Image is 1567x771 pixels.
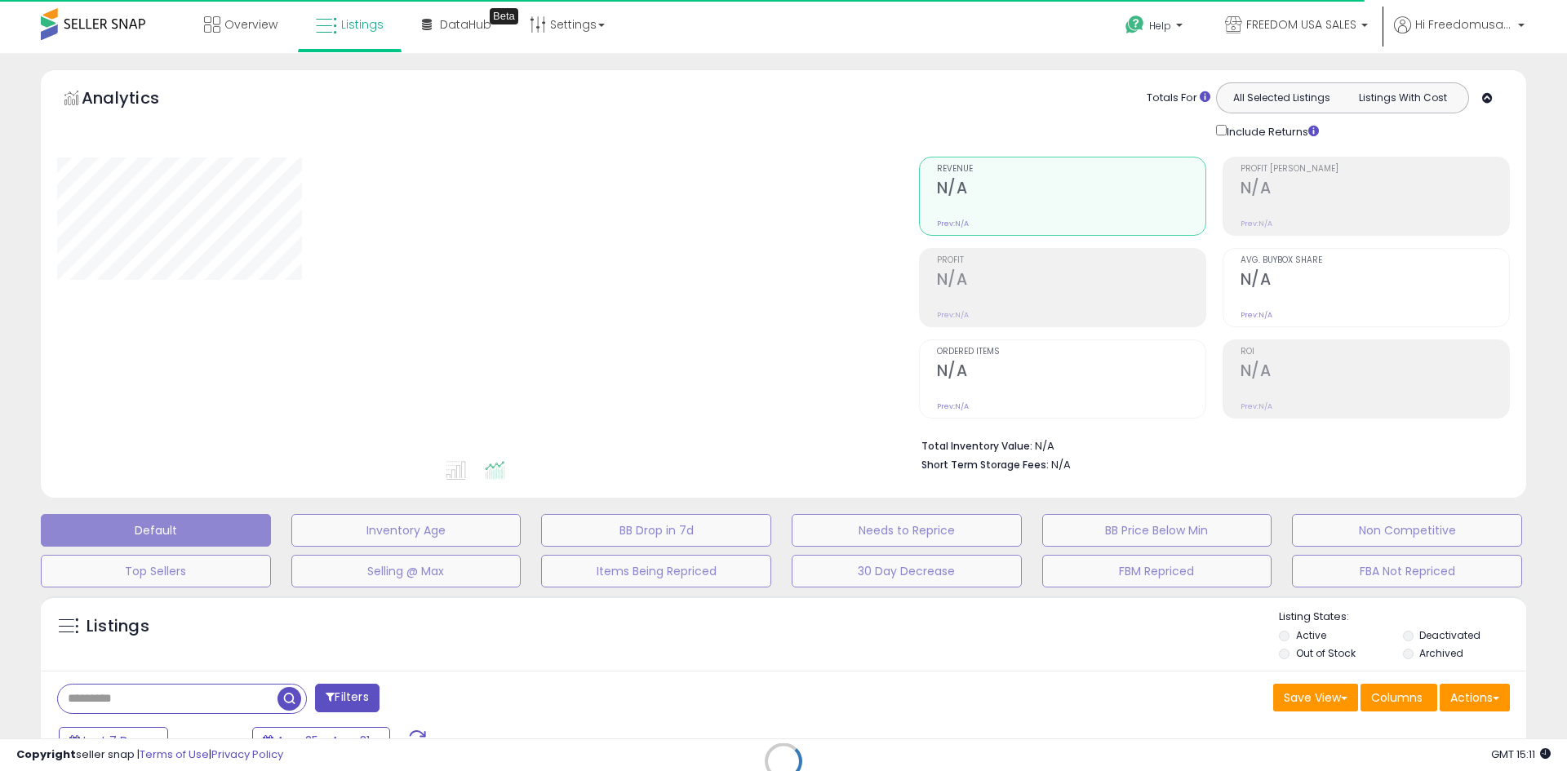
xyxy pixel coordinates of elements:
span: Ordered Items [937,348,1205,357]
h2: N/A [937,361,1205,383]
h5: Analytics [82,86,191,113]
span: Profit [PERSON_NAME] [1241,165,1509,174]
button: Listings With Cost [1342,87,1463,109]
small: Prev: N/A [1241,219,1272,228]
button: Selling @ Max [291,555,522,587]
span: Help [1149,19,1171,33]
button: Default [41,514,271,547]
div: Include Returns [1204,122,1338,140]
span: FREEDOM USA SALES [1246,16,1356,33]
b: Short Term Storage Fees: [921,458,1049,472]
button: Items Being Repriced [541,555,771,587]
div: Tooltip anchor [490,8,518,24]
div: seller snap | | [16,747,283,763]
small: Prev: N/A [1241,401,1272,411]
b: Total Inventory Value: [921,439,1032,453]
span: N/A [1051,457,1071,472]
strong: Copyright [16,747,76,762]
small: Prev: N/A [937,219,969,228]
button: 30 Day Decrease [792,555,1022,587]
span: Profit [937,256,1205,265]
button: Inventory Age [291,514,522,547]
h2: N/A [1241,270,1509,292]
h2: N/A [1241,179,1509,201]
button: All Selected Listings [1221,87,1343,109]
h2: N/A [1241,361,1509,383]
span: DataHub [440,16,491,33]
span: Revenue [937,165,1205,174]
button: Needs to Reprice [792,514,1022,547]
button: BB Price Below Min [1042,514,1272,547]
h2: N/A [937,179,1205,201]
button: FBM Repriced [1042,555,1272,587]
button: Non Competitive [1292,514,1522,547]
span: Listings [341,16,384,33]
h2: N/A [937,270,1205,292]
small: Prev: N/A [1241,310,1272,320]
span: ROI [1241,348,1509,357]
i: Get Help [1125,15,1145,35]
span: Hi Freedomusasales [1415,16,1513,33]
small: Prev: N/A [937,310,969,320]
a: Hi Freedomusasales [1394,16,1525,53]
div: Totals For [1147,91,1210,106]
button: Top Sellers [41,555,271,587]
button: FBA Not Repriced [1292,555,1522,587]
li: N/A [921,435,1498,454]
span: Overview [224,16,277,33]
span: Avg. Buybox Share [1241,256,1509,265]
small: Prev: N/A [937,401,969,411]
button: BB Drop in 7d [541,514,771,547]
a: Help [1112,2,1199,53]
